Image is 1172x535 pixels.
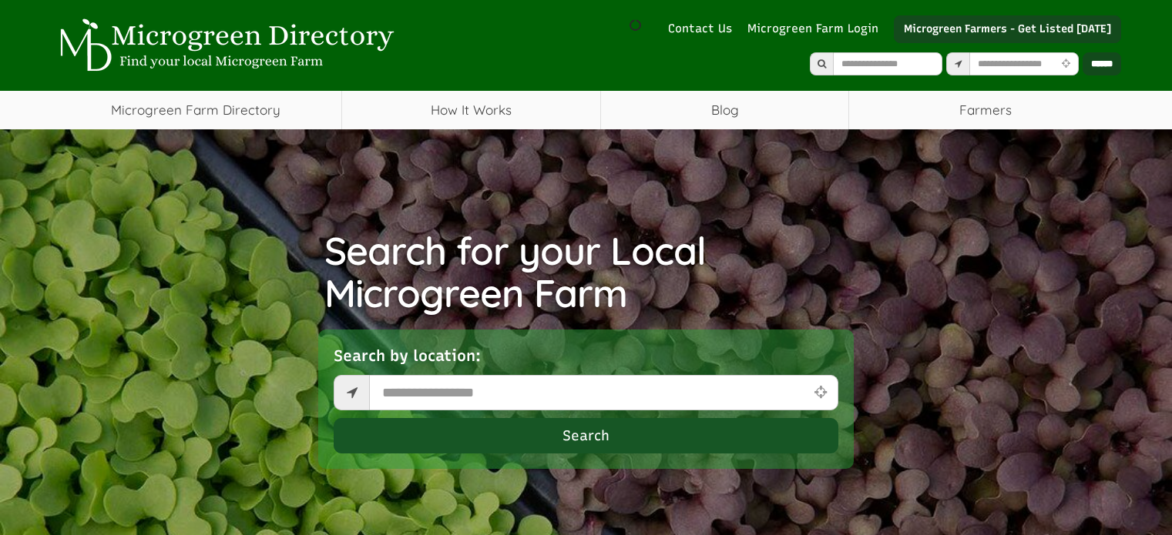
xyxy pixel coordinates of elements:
[601,91,848,129] a: Blog
[342,91,600,129] a: How It Works
[660,21,740,37] a: Contact Us
[51,91,341,129] a: Microgreen Farm Directory
[849,91,1121,129] span: Farmers
[747,21,886,37] a: Microgreen Farm Login
[51,18,398,72] img: Microgreen Directory
[324,229,848,314] h1: Search for your Local Microgreen Farm
[334,418,838,453] button: Search
[1058,59,1074,69] i: Use Current Location
[811,385,831,400] i: Use Current Location
[334,345,481,367] label: Search by location:
[894,15,1121,43] a: Microgreen Farmers - Get Listed [DATE]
